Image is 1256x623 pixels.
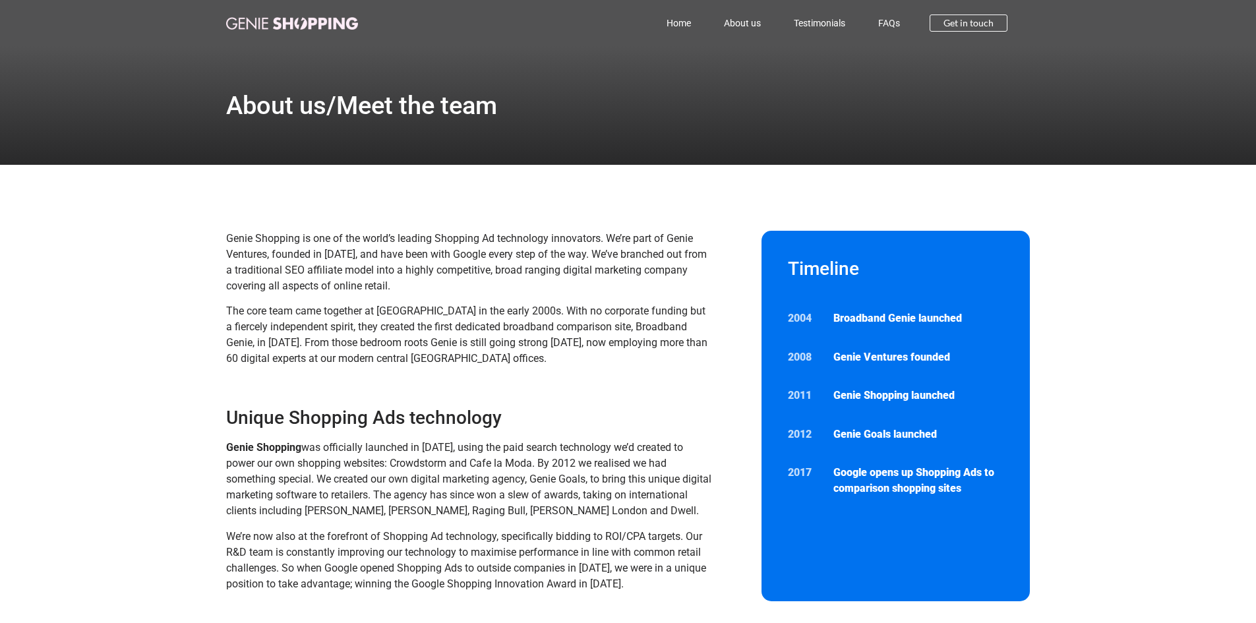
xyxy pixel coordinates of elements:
a: Testimonials [777,8,862,38]
img: genie-shopping-logo [226,17,358,30]
span: Genie Shopping is one of the world’s leading Shopping Ad technology innovators. We’re part of Gen... [226,232,707,292]
p: Genie Goals launched [833,427,1003,442]
p: Genie Shopping launched [833,388,1003,403]
span: We’re now also at the forefront of Shopping Ad technology, specifically bidding to ROI/CPA target... [226,530,706,590]
p: 2017 [788,465,821,481]
p: 2008 [788,349,821,365]
nav: Menu [416,8,917,38]
span: The core team came together at [GEOGRAPHIC_DATA] in the early 2000s. With no corporate funding bu... [226,305,707,365]
p: 2012 [788,427,821,442]
p: 2004 [788,311,821,326]
h2: Timeline [788,257,1004,281]
h3: Unique Shopping Ads technology [226,406,713,430]
strong: Genie Shopping [226,441,301,454]
p: Genie Ventures founded [833,349,1003,365]
a: Get in touch [930,15,1007,32]
a: About us [707,8,777,38]
span: was officially launched in [DATE], using the paid search technology we’d created to power our own... [226,441,711,517]
p: Broadband Genie launched [833,311,1003,326]
h1: About us/Meet the team [226,93,497,118]
p: Google opens up Shopping Ads to comparison shopping sites [833,465,1003,496]
span: Get in touch [943,18,994,28]
p: 2011 [788,388,821,403]
a: Home [650,8,707,38]
a: FAQs [862,8,916,38]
